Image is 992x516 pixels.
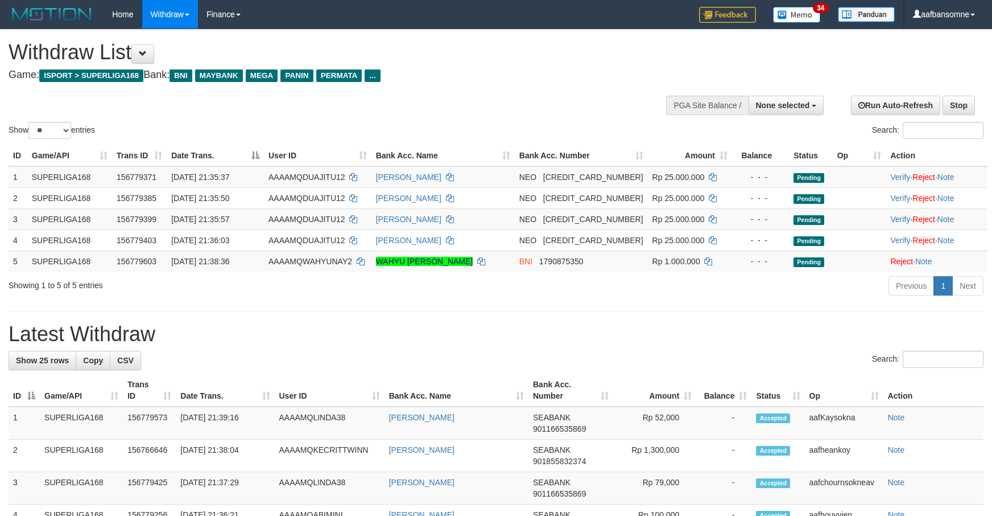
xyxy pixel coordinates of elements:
[268,173,345,182] span: AAAAMQDUAJITU12
[737,235,784,246] div: - - -
[40,374,123,407] th: Game/API: activate to sort column ascending
[528,374,613,407] th: Bank Acc. Number: activate to sort column ascending
[773,7,821,23] img: Button%20Memo.svg
[756,446,790,456] span: Accepted
[890,257,913,266] a: Reject
[519,215,536,224] span: NEO
[171,215,229,224] span: [DATE] 21:35:57
[652,215,705,224] span: Rp 25.000.000
[171,194,229,203] span: [DATE] 21:35:50
[376,194,441,203] a: [PERSON_NAME]
[886,230,987,251] td: · ·
[888,445,905,454] a: Note
[793,236,824,246] span: Pending
[903,122,983,139] input: Search:
[838,7,895,22] img: panduan.png
[275,407,385,440] td: AAAAMQLINDA38
[519,236,536,245] span: NEO
[275,440,385,472] td: AAAAMQKECRITTWINN
[389,478,454,487] a: [PERSON_NAME]
[933,276,953,296] a: 1
[9,41,650,64] h1: Withdraw List
[385,374,528,407] th: Bank Acc. Name: activate to sort column ascending
[813,3,828,13] span: 34
[519,257,532,266] span: BNI
[696,374,751,407] th: Balance: activate to sort column ascending
[793,215,824,225] span: Pending
[9,275,405,291] div: Showing 1 to 5 of 5 entries
[268,215,345,224] span: AAAAMQDUAJITU12
[793,257,824,267] span: Pending
[756,413,790,423] span: Accepted
[171,257,229,266] span: [DATE] 21:38:36
[888,276,934,296] a: Previous
[28,122,71,139] select: Showentries
[888,478,905,487] a: Note
[123,374,176,407] th: Trans ID: activate to sort column ascending
[805,472,883,505] td: aafchournsokneav
[27,166,112,188] td: SUPERLIGA168
[737,193,784,204] div: - - -
[123,472,176,505] td: 156779425
[937,236,954,245] a: Note
[903,351,983,368] input: Search:
[912,194,935,203] a: Reject
[696,440,751,472] td: -
[890,194,910,203] a: Verify
[9,145,27,166] th: ID
[543,173,643,182] span: Copy 5859457140486971 to clipboard
[793,173,824,183] span: Pending
[872,122,983,139] label: Search:
[912,236,935,245] a: Reject
[123,407,176,440] td: 156779573
[9,251,27,272] td: 5
[886,251,987,272] td: ·
[543,236,643,245] span: Copy 5859457140486971 to clipboard
[833,145,886,166] th: Op: activate to sort column ascending
[652,173,705,182] span: Rp 25.000.000
[613,407,696,440] td: Rp 52,000
[110,351,141,370] a: CSV
[9,440,40,472] td: 2
[886,187,987,208] td: · ·
[9,208,27,230] td: 3
[9,374,40,407] th: ID: activate to sort column descending
[316,69,362,82] span: PERMATA
[737,171,784,183] div: - - -
[613,374,696,407] th: Amount: activate to sort column ascending
[805,407,883,440] td: aafKaysokna
[543,215,643,224] span: Copy 5859457140486971 to clipboard
[533,489,586,498] span: Copy 901166535869 to clipboard
[613,472,696,505] td: Rp 79,000
[912,173,935,182] a: Reject
[365,69,380,82] span: ...
[27,208,112,230] td: SUPERLIGA168
[696,407,751,440] td: -
[699,7,756,23] img: Feedback.jpg
[943,96,975,115] a: Stop
[27,251,112,272] td: SUPERLIGA168
[275,472,385,505] td: AAAAMQLINDA38
[176,440,274,472] td: [DATE] 21:38:04
[117,173,156,182] span: 156779371
[39,69,143,82] span: ISPORT > SUPERLIGA168
[40,472,123,505] td: SUPERLIGA168
[749,96,824,115] button: None selected
[543,194,643,203] span: Copy 5859457140486971 to clipboard
[40,440,123,472] td: SUPERLIGA168
[886,166,987,188] td: · ·
[652,257,700,266] span: Rp 1.000.000
[756,101,810,110] span: None selected
[389,445,454,454] a: [PERSON_NAME]
[40,407,123,440] td: SUPERLIGA168
[793,194,824,204] span: Pending
[533,445,571,454] span: SEABANK
[376,257,473,266] a: WAHYU [PERSON_NAME]
[376,173,441,182] a: [PERSON_NAME]
[696,472,751,505] td: -
[9,472,40,505] td: 3
[371,145,515,166] th: Bank Acc. Name: activate to sort column ascending
[9,166,27,188] td: 1
[117,215,156,224] span: 156779399
[389,413,454,422] a: [PERSON_NAME]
